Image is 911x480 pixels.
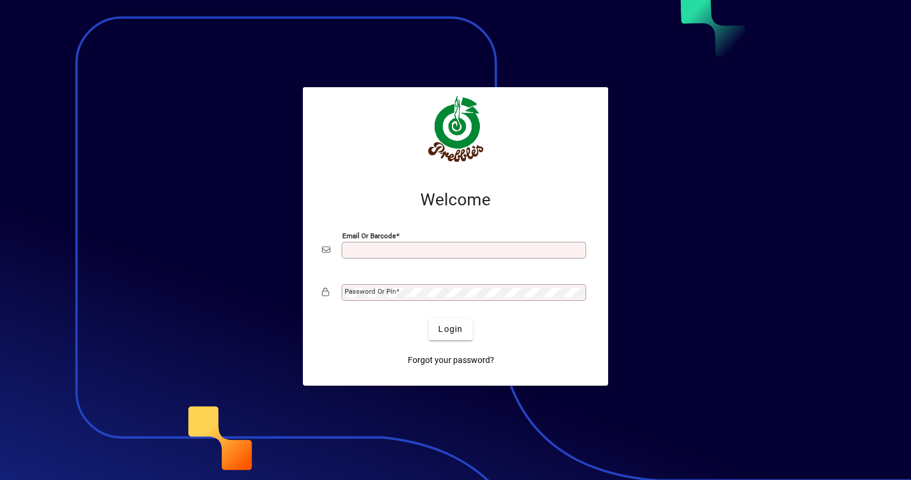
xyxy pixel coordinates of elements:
[342,231,396,239] mat-label: Email or Barcode
[322,190,589,210] h2: Welcome
[438,323,463,336] span: Login
[408,354,494,367] span: Forgot your password?
[429,319,472,340] button: Login
[345,287,396,296] mat-label: Password or Pin
[403,350,499,371] a: Forgot your password?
